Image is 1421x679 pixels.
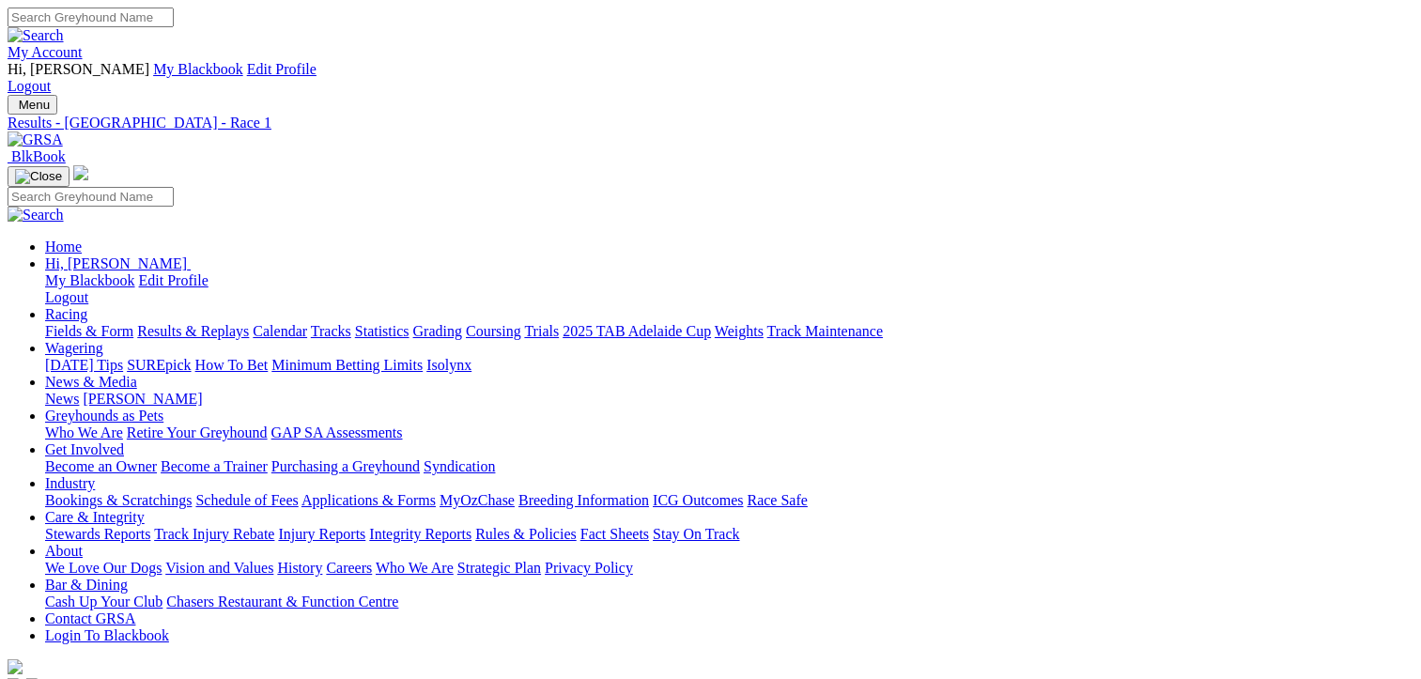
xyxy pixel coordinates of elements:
div: News & Media [45,391,1413,408]
a: Calendar [253,323,307,339]
a: We Love Our Dogs [45,560,162,576]
a: Breeding Information [518,492,649,508]
a: Industry [45,475,95,491]
a: GAP SA Assessments [271,424,403,440]
a: Chasers Restaurant & Function Centre [166,594,398,610]
a: Logout [8,78,51,94]
a: Fields & Form [45,323,133,339]
a: Coursing [466,323,521,339]
a: About [45,543,83,559]
a: [DATE] Tips [45,357,123,373]
a: Get Involved [45,441,124,457]
a: Wagering [45,340,103,356]
a: Race Safe [747,492,807,508]
span: Hi, [PERSON_NAME] [45,255,187,271]
a: Schedule of Fees [195,492,298,508]
a: Edit Profile [139,272,209,288]
img: logo-grsa-white.png [8,659,23,674]
a: Syndication [424,458,495,474]
div: Bar & Dining [45,594,1413,610]
span: BlkBook [11,148,66,164]
a: Trials [524,323,559,339]
a: Applications & Forms [301,492,436,508]
a: Grading [413,323,462,339]
a: Stay On Track [653,526,739,542]
input: Search [8,187,174,207]
span: Menu [19,98,50,112]
a: Greyhounds as Pets [45,408,163,424]
a: Rules & Policies [475,526,577,542]
a: Bookings & Scratchings [45,492,192,508]
a: BlkBook [8,148,66,164]
a: News & Media [45,374,137,390]
span: Hi, [PERSON_NAME] [8,61,149,77]
div: Hi, [PERSON_NAME] [45,272,1413,306]
a: Strategic Plan [457,560,541,576]
img: Close [15,169,62,184]
a: Cash Up Your Club [45,594,162,610]
img: logo-grsa-white.png [73,165,88,180]
div: Industry [45,492,1413,509]
img: Search [8,207,64,224]
a: Home [45,239,82,255]
a: Who We Are [45,424,123,440]
div: My Account [8,61,1413,95]
a: 2025 TAB Adelaide Cup [563,323,711,339]
div: Care & Integrity [45,526,1413,543]
a: Careers [326,560,372,576]
div: Get Involved [45,458,1413,475]
a: How To Bet [195,357,269,373]
a: Become a Trainer [161,458,268,474]
a: Care & Integrity [45,509,145,525]
a: Contact GRSA [45,610,135,626]
a: Stewards Reports [45,526,150,542]
a: Racing [45,306,87,322]
a: Isolynx [426,357,471,373]
a: Injury Reports [278,526,365,542]
a: SUREpick [127,357,191,373]
a: Purchasing a Greyhound [271,458,420,474]
a: Hi, [PERSON_NAME] [45,255,191,271]
div: Wagering [45,357,1413,374]
a: [PERSON_NAME] [83,391,202,407]
a: MyOzChase [440,492,515,508]
button: Toggle navigation [8,166,70,187]
a: Bar & Dining [45,577,128,593]
a: My Blackbook [153,61,243,77]
a: Weights [715,323,764,339]
a: Vision and Values [165,560,273,576]
div: Greyhounds as Pets [45,424,1413,441]
a: Edit Profile [247,61,317,77]
img: Search [8,27,64,44]
a: Become an Owner [45,458,157,474]
div: Racing [45,323,1413,340]
a: Retire Your Greyhound [127,424,268,440]
img: GRSA [8,131,63,148]
button: Toggle navigation [8,95,57,115]
a: Integrity Reports [369,526,471,542]
a: Tracks [311,323,351,339]
a: ICG Outcomes [653,492,743,508]
a: Track Injury Rebate [154,526,274,542]
a: Privacy Policy [545,560,633,576]
a: My Blackbook [45,272,135,288]
a: Logout [45,289,88,305]
a: News [45,391,79,407]
a: History [277,560,322,576]
a: Minimum Betting Limits [271,357,423,373]
a: Fact Sheets [580,526,649,542]
a: Login To Blackbook [45,627,169,643]
input: Search [8,8,174,27]
a: Results & Replays [137,323,249,339]
a: Statistics [355,323,409,339]
div: About [45,560,1413,577]
a: Who We Are [376,560,454,576]
a: My Account [8,44,83,60]
a: Results - [GEOGRAPHIC_DATA] - Race 1 [8,115,1413,131]
a: Track Maintenance [767,323,883,339]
